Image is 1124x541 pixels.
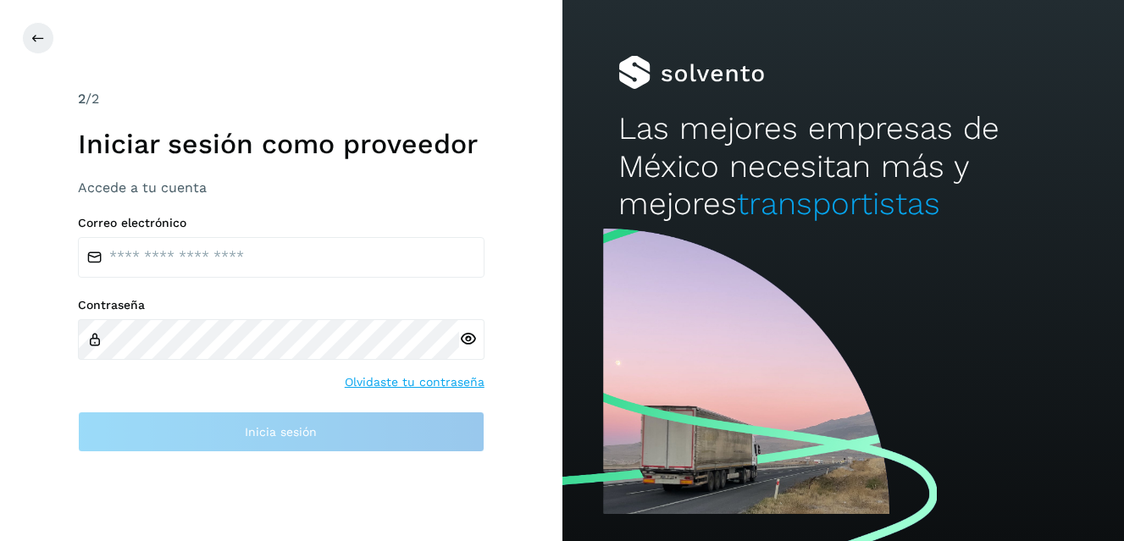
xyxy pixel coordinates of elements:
h1: Iniciar sesión como proveedor [78,128,484,160]
span: transportistas [737,185,940,222]
span: 2 [78,91,86,107]
h2: Las mejores empresas de México necesitan más y mejores [618,110,1068,223]
h3: Accede a tu cuenta [78,179,484,196]
div: /2 [78,89,484,109]
label: Contraseña [78,298,484,312]
label: Correo electrónico [78,216,484,230]
span: Inicia sesión [245,426,317,438]
button: Inicia sesión [78,411,484,452]
a: Olvidaste tu contraseña [345,373,484,391]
